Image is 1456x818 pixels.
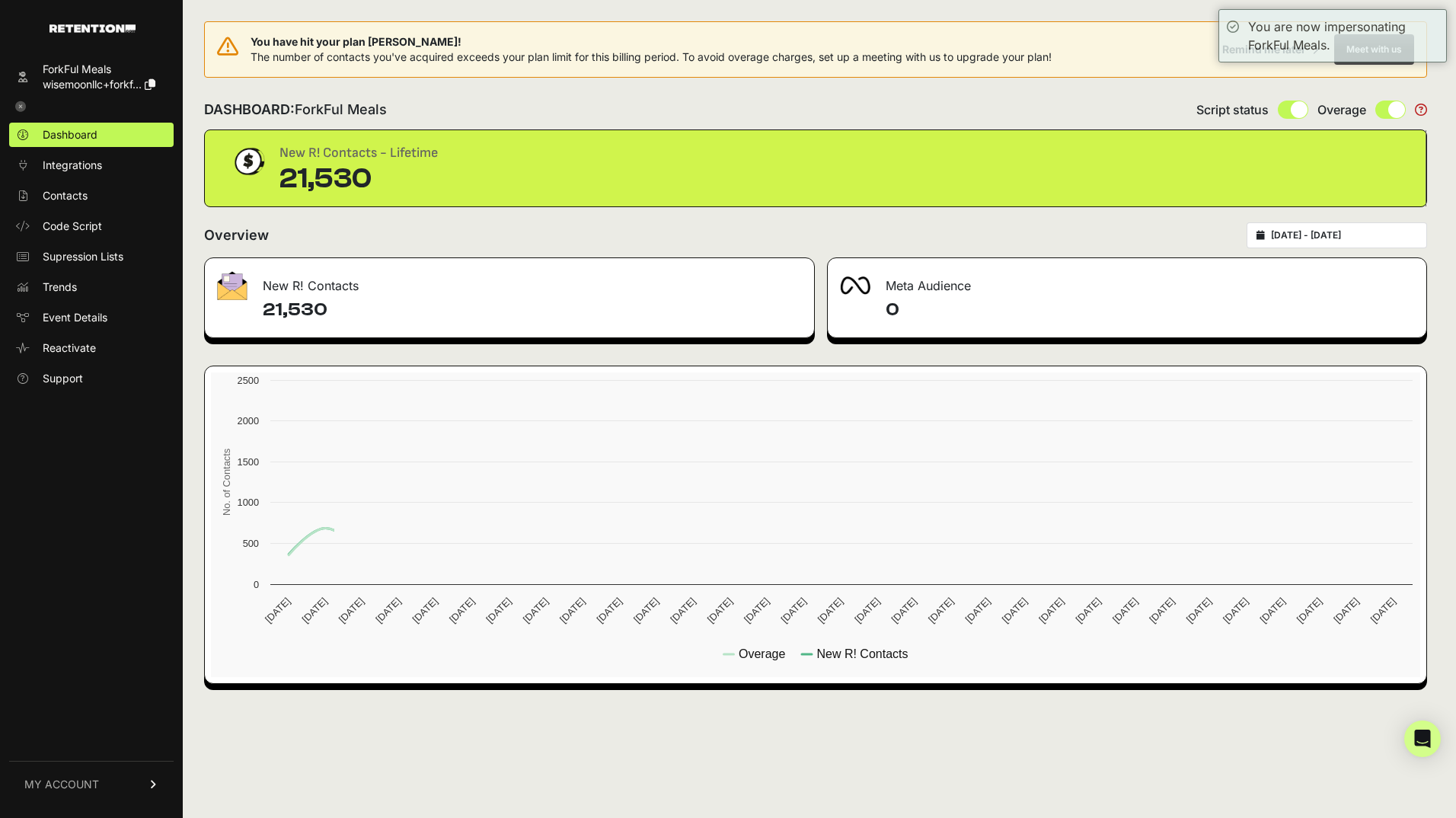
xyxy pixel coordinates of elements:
a: Supression Lists [9,244,174,269]
h4: 0 [886,298,1414,322]
text: [DATE] [1221,596,1250,625]
text: [DATE] [705,596,735,625]
text: [DATE] [742,596,771,625]
span: Trends [43,280,77,295]
text: [DATE] [852,596,882,625]
span: Event Details [43,310,107,325]
h4: 21,530 [263,298,802,322]
text: [DATE] [1147,596,1177,625]
text: [DATE] [484,596,513,625]
span: Supression Lists [43,249,123,264]
div: You are now impersonating ForkFul Meals. [1248,18,1438,54]
a: Contacts [9,184,174,208]
h2: DASHBOARD: [204,99,387,120]
text: [DATE] [963,596,992,625]
text: [DATE] [1036,596,1066,625]
div: ForkFul Meals [43,62,155,77]
text: [DATE] [1110,596,1140,625]
text: [DATE] [299,596,329,625]
text: [DATE] [631,596,661,625]
text: No. of Contacts [221,449,232,516]
text: 0 [254,579,259,590]
a: Code Script [9,214,174,238]
a: Reactivate [9,336,174,360]
text: [DATE] [778,596,808,625]
span: You have hit your plan [PERSON_NAME]! [251,34,1052,50]
text: [DATE] [410,596,440,625]
text: [DATE] [521,596,551,625]
span: Reactivate [43,340,96,356]
img: Retention.com [49,24,136,33]
span: Integrations [43,158,102,173]
text: [DATE] [1295,596,1324,625]
span: Contacts [43,188,88,203]
img: dollar-coin-05c43ed7efb7bc0c12610022525b4bbbb207c7efeef5aecc26f025e68dcafac9.png [229,142,267,181]
text: 1000 [238,497,259,508]
text: 1500 [238,456,259,468]
span: MY ACCOUNT [24,777,99,792]
text: Overage [739,647,785,660]
text: [DATE] [337,596,366,625]
text: 500 [243,538,259,549]
text: [DATE] [1000,596,1030,625]
a: Dashboard [9,123,174,147]
text: [DATE] [263,596,292,625]
a: Trends [9,275,174,299]
span: Support [43,371,83,386]
span: Overage [1317,101,1366,119]
text: [DATE] [1074,596,1103,625]
span: Dashboard [43,127,97,142]
text: [DATE] [1368,596,1398,625]
text: [DATE] [1184,596,1214,625]
a: Support [9,366,174,391]
div: 21,530 [279,164,438,194]
text: [DATE] [668,596,698,625]
span: ForkFul Meals [295,101,387,117]
h2: Overview [204,225,269,246]
text: [DATE] [557,596,587,625]
text: 2000 [238,415,259,427]
div: New R! Contacts - Lifetime [279,142,438,164]
text: [DATE] [1257,596,1287,625]
div: Meta Audience [828,258,1426,304]
text: 2500 [238,375,259,386]
text: [DATE] [889,596,919,625]
span: wisemoonllc+forkf... [43,78,142,91]
img: fa-envelope-19ae18322b30453b285274b1b8af3d052b27d846a4fbe8435d1a52b978f639a2.png [217,271,247,300]
text: [DATE] [447,596,477,625]
div: Open Intercom Messenger [1404,721,1441,757]
text: [DATE] [595,596,624,625]
button: Remind me later [1216,36,1325,63]
text: [DATE] [373,596,403,625]
a: Integrations [9,153,174,177]
span: Code Script [43,219,102,234]
a: MY ACCOUNT [9,761,174,807]
span: The number of contacts you've acquired exceeds your plan limit for this billing period. To avoid ... [251,50,1052,63]
a: Event Details [9,305,174,330]
text: [DATE] [1331,596,1361,625]
img: fa-meta-2f981b61bb99beabf952f7030308934f19ce035c18b003e963880cc3fabeebb7.png [840,276,870,295]
text: [DATE] [816,596,845,625]
span: Script status [1196,101,1269,119]
a: ForkFul Meals wisemoonllc+forkf... [9,57,174,97]
text: New R! Contacts [816,647,908,660]
text: [DATE] [926,596,956,625]
div: New R! Contacts [205,258,814,304]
